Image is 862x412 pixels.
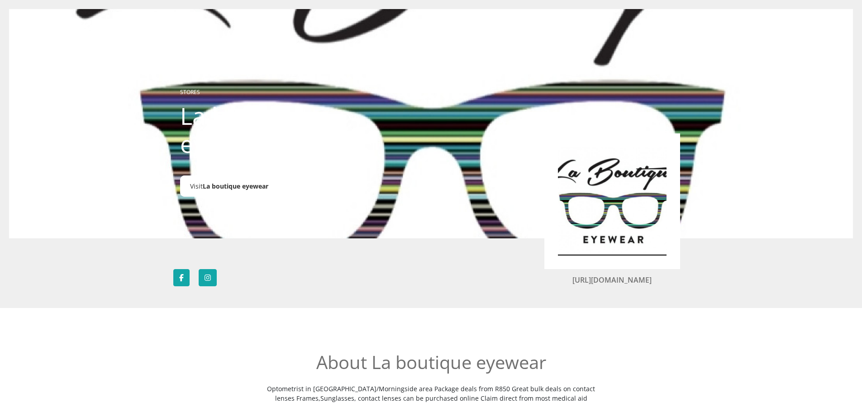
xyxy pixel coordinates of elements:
[718,16,784,38] button: Get Started
[572,275,652,285] a: [URL][DOMAIN_NAME]
[203,182,268,190] span: La boutique eyewear
[173,269,190,286] a: Follow La boutique eyewear on Facebook
[266,384,596,403] p: Optometrist in [GEOGRAPHIC_DATA]/Morningside area Package deals from R850 Great bulk deals on con...
[802,21,819,33] a: Help
[180,175,278,197] a: VisitLa boutique eyewear
[180,88,200,96] a: STORES
[558,147,667,256] img: La boutique eyewear
[199,269,217,286] a: Follow La boutique eyewear on Instagram
[266,351,596,373] h2: About La boutique eyewear
[180,102,381,158] h1: La boutique eyewear
[33,16,101,29] img: Mobicred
